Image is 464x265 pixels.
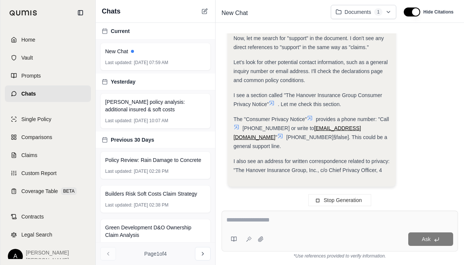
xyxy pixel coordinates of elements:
span: Now, let me search for "support" in the document. I don't see any direct references to "support" ... [233,35,384,50]
a: Contracts [5,208,91,225]
span: Documents [345,8,371,16]
span: . Let me check this section. [278,101,341,107]
a: Comparisons [5,129,91,145]
span: Builders Risk Soft Costs Claim Strategy [105,190,197,198]
span: [DATE] 02:38 PM [134,202,168,208]
button: Collapse sidebar [74,7,86,19]
span: Yesterday [111,78,135,85]
button: Ask [408,232,453,246]
span: Hide Citations [423,9,454,15]
span: Stop Generation [324,197,362,203]
a: Coverage TableBETA [5,183,91,199]
span: provides a phone number: "Call [316,116,389,122]
a: Chats [5,85,91,102]
span: Last updated: [105,202,132,208]
span: Page 1 of 4 [144,250,167,258]
span: Claims [21,151,37,159]
span: [PERSON_NAME] [26,249,69,256]
span: The "Consumer Privacy Notice" [233,116,307,122]
span: Chats [21,90,36,97]
span: Custom Report [21,169,57,177]
span: I also see an address for written correspondence related to privacy: "The Hanover Insurance Group... [233,158,390,173]
a: Vault [5,49,91,66]
a: Claims [5,147,91,163]
span: New Chat [105,48,128,55]
span: " [275,134,277,140]
span: 1 [374,8,383,16]
button: New Chat [200,7,209,16]
span: BETA [61,187,77,195]
span: Last updated: [105,60,132,66]
button: Stop Generation [308,194,371,206]
img: Qumis Logo [9,10,37,16]
span: New Chat [219,7,251,19]
span: I see a section called "The Hanover Insurance Group Consumer Privacy Notice" [233,92,382,107]
span: [PERSON_NAME] policy analysis: additional insured & soft costs [105,98,206,113]
a: Custom Report [5,165,91,181]
span: [DATE] 02:28 PM [134,168,168,174]
a: Legal Search [5,226,91,243]
a: Single Policy [5,111,91,127]
span: [DATE] 10:07 AM [134,118,168,124]
span: Policy Review: Rain Damage to Concrete [105,156,201,164]
a: [EMAIL_ADDRESS][DOMAIN_NAME] [233,125,361,140]
span: Legal Search [21,231,52,238]
span: Prompts [21,72,41,79]
span: Green Development D&O Ownership Claim Analysis [105,224,206,239]
span: Previous 30 Days [111,136,154,144]
a: Home [5,31,91,48]
div: A [8,249,23,264]
span: Last updated: [105,168,132,174]
button: Documents1 [331,5,397,19]
span: Current [111,27,130,35]
span: [PHONE_NUMBER] or write to [242,125,314,131]
div: *Use references provided to verify information. [222,252,458,259]
span: Vault [21,54,33,61]
span: Contracts [21,213,44,220]
span: Chats [102,6,120,16]
span: Comparisons [21,133,52,141]
span: [PHONE_NUMBER]§false]. This could be a general support line. [233,134,387,149]
span: Home [21,36,35,43]
a: Prompts [5,67,91,84]
span: [DATE] 07:59 AM [134,60,168,66]
span: [PERSON_NAME] [26,256,69,264]
span: Coverage Table [21,187,58,195]
span: Ask [422,236,430,242]
span: Single Policy [21,115,51,123]
span: Let's look for other potential contact information, such as a general inquiry number or email add... [233,59,388,83]
span: Last updated: [105,118,132,124]
div: Edit Title [219,7,325,19]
